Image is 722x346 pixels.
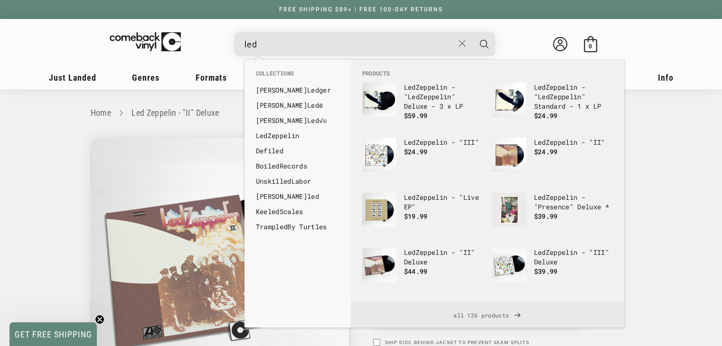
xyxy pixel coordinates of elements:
b: led [307,192,319,201]
b: Led [538,92,550,101]
button: Search [472,32,496,56]
span: $44.99 [404,267,428,276]
li: products: Led Zeppelin - "III" [357,133,488,188]
b: Led [408,92,420,101]
a: Home [91,108,111,118]
input: When autocomplete results are available use up and down arrows to review and enter to select [244,35,454,54]
p: Zeppelin - "III" Deluxe [534,248,613,267]
li: collections: Kiana Ledé [251,98,344,113]
img: Led Zeppelin - "III" Deluxe [492,248,526,282]
b: led [272,146,283,155]
li: products: Led Zeppelin - "Presence" Deluxe * [488,188,618,243]
span: Just Landed [49,73,96,83]
li: Products [357,69,618,78]
nav: breadcrumbs [91,106,632,120]
li: collections: Keeled Scales [251,204,344,219]
p: Zeppelin - "III" [404,138,483,147]
b: Led [404,138,416,147]
a: Led Zeppelin - "Led Zeppelin" Deluxe - 3 x LP LedZeppelin - "LedZeppelin" Deluxe - 3 x LP $59.99 [362,83,483,128]
b: led [275,222,287,231]
p: Zeppelin - "Live EP" [404,193,483,212]
b: Led [404,193,416,202]
b: Led [307,85,319,94]
button: Close teaser [95,315,104,324]
span: Info [658,73,674,83]
button: Close [453,33,471,54]
img: Led Zeppelin - "II" Deluxe [362,248,396,282]
div: Search [234,32,495,56]
b: Led [534,193,546,202]
label: Ship Disc Behind Jacket To Prevent Seam Splits [385,339,529,346]
img: Led Zeppelin - "II" [492,138,526,172]
li: products: Led Zeppelin - "Live EP" [357,188,488,243]
a: Led Zeppelin - "Led Zeppelin" Standard - 1 x LP LedZeppelin - "LedZeppelin" Standard - 1 x LP $24.99 [492,83,613,128]
a: LedZeppelin [256,131,339,140]
span: $19.99 [404,212,428,221]
img: Led Zeppelin - "III" [362,138,396,172]
a: BoiledRecords [256,161,339,171]
b: Led [307,101,319,110]
p: Zeppelin - "Presence" Deluxe * [534,193,613,212]
div: Products [351,60,624,302]
b: led [268,161,280,170]
b: Led [534,248,546,257]
a: Led Zeppelin - "II" Deluxe LedZeppelin - "II" Deluxe $44.99 [362,248,483,293]
li: Collections [251,69,344,83]
div: Collections [244,60,351,239]
div: GET FREE SHIPPINGClose teaser [9,322,97,346]
b: Led [307,116,319,125]
li: collections: Defiled [251,143,344,159]
b: led [268,207,280,216]
a: Led Zeppelin - "III" LedZeppelin - "III" $24.99 [362,138,483,183]
p: Zeppelin - " Zeppelin" Standard - 1 x LP [534,83,613,111]
div: View All [351,302,624,327]
span: all 126 products [358,303,617,327]
span: Formats [196,73,227,83]
img: Led Zeppelin - "Presence" Deluxe * [492,193,526,227]
b: Led [256,131,268,140]
li: products: Led Zeppelin - "II" [488,133,618,188]
img: Led Zeppelin - "Led Zeppelin" Standard - 1 x LP [492,83,526,117]
b: Led [534,83,546,92]
span: $24.99 [404,147,428,156]
li: collections: Led Zeppelin [251,128,344,143]
p: Zeppelin - "II" Deluxe [404,248,483,267]
img: Led Zeppelin - "Led Zeppelin" Deluxe - 3 x LP [362,83,396,117]
a: UnskilledLabor [256,177,339,186]
img: Led Zeppelin - "Live EP" [362,193,396,227]
a: [PERSON_NAME]Ledger [256,85,339,95]
a: Led Zeppelin - "II" Deluxe [131,108,219,118]
li: products: Led Zeppelin - "III" Deluxe [488,243,618,298]
span: $24.99 [534,111,558,120]
a: KeeledScales [256,207,339,216]
b: Led [404,248,416,257]
li: collections: Trampled By Turtles [251,219,344,234]
a: [PERSON_NAME]Led√© [256,116,339,125]
b: Led [534,138,546,147]
li: collections: Logan Ledger [251,83,344,98]
span: $39.99 [534,212,558,221]
li: collections: DJ Khaled [251,189,344,204]
a: Led Zeppelin - "Live EP" LedZeppelin - "Live EP" $19.99 [362,193,483,238]
a: all 126 products [351,303,624,327]
span: 0 [589,43,592,50]
a: Led Zeppelin - "II" LedZeppelin - "II" $24.99 [492,138,613,183]
a: [PERSON_NAME]led [256,192,339,201]
a: Led Zeppelin - "III" Deluxe LedZeppelin - "III" Deluxe $39.99 [492,248,613,293]
a: FREE SHIPPING $89+ | FREE 100-DAY RETURNS [270,6,452,13]
span: GET FREE SHIPPING [15,329,92,339]
li: collections: Kiana Led√© [251,113,344,128]
p: Zeppelin - "II" [534,138,613,147]
span: $59.99 [404,111,428,120]
a: Led Zeppelin - "Presence" Deluxe * LedZeppelin - "Presence" Deluxe * $39.99 [492,193,613,238]
li: products: Led Zeppelin - "Led Zeppelin" Deluxe - 3 x LP [357,78,488,133]
span: $39.99 [534,267,558,276]
a: TrampledBy Turtles [256,222,339,232]
p: Zeppelin - " Zeppelin" Deluxe - 3 x LP [404,83,483,111]
b: led [280,177,291,186]
li: collections: Boiled Records [251,159,344,174]
a: [PERSON_NAME]Ledé [256,101,339,110]
li: products: Led Zeppelin - "II" Deluxe [357,243,488,298]
span: Genres [132,73,159,83]
b: Led [404,83,416,92]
